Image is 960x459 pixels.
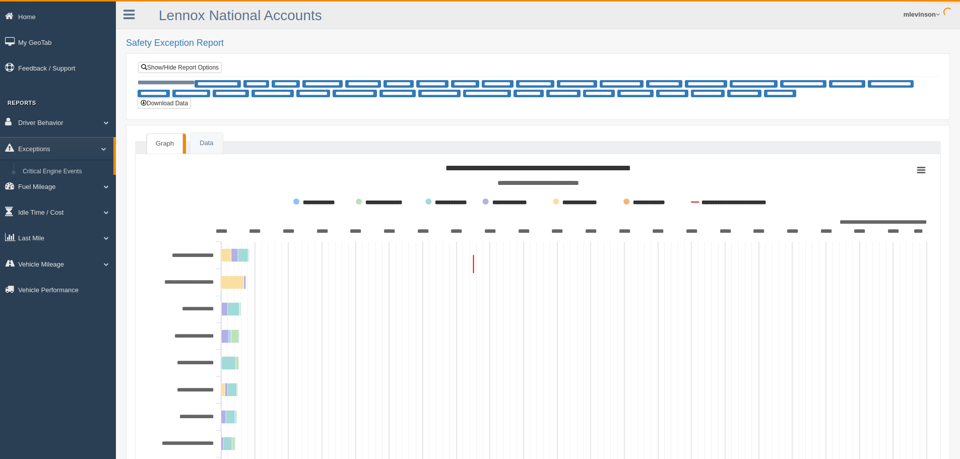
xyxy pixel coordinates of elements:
a: Data [190,133,222,154]
a: Lennox National Accounts [159,8,322,23]
a: Graph [147,134,183,154]
h2: Safety Exception Report [126,38,950,48]
a: Critical Engine Events [18,163,113,181]
button: Download Data [138,98,191,109]
a: Show/Hide Report Options [138,62,222,73]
